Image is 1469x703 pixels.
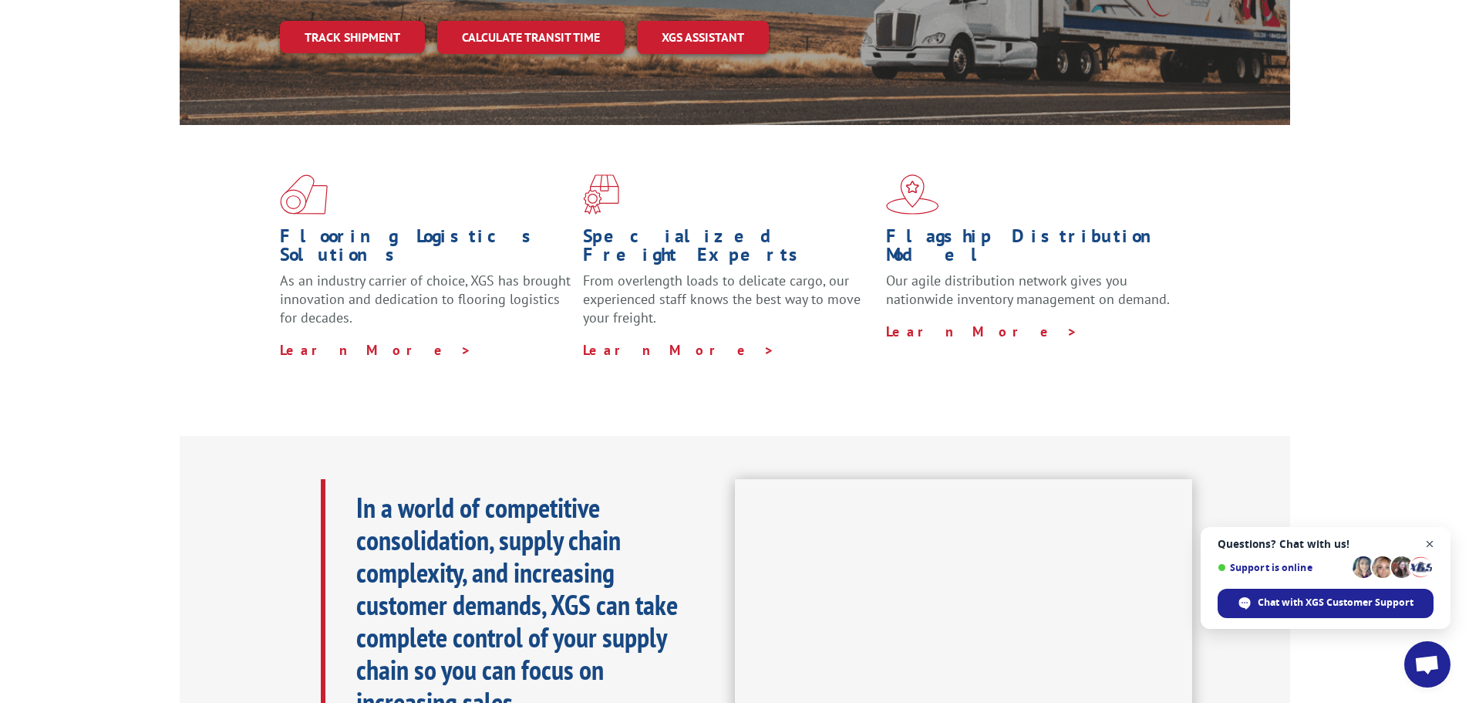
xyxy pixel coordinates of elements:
[583,174,619,215] img: xgs-icon-focused-on-flooring-red
[886,272,1170,308] span: Our agile distribution network gives you nationwide inventory management on demand.
[1404,641,1450,688] div: Open chat
[280,341,472,359] a: Learn More >
[1258,596,1413,610] span: Chat with XGS Customer Support
[637,21,769,54] a: XGS ASSISTANT
[1218,538,1434,550] span: Questions? Chat with us!
[280,272,571,326] span: As an industry carrier of choice, XGS has brought innovation and dedication to flooring logistics...
[583,272,874,340] p: From overlength loads to delicate cargo, our experienced staff knows the best way to move your fr...
[1218,562,1347,573] span: Support is online
[280,174,328,215] img: xgs-icon-total-supply-chain-intelligence-red
[1420,535,1440,554] span: Close chat
[886,174,939,215] img: xgs-icon-flagship-distribution-model-red
[886,227,1178,272] h1: Flagship Distribution Model
[1218,589,1434,618] div: Chat with XGS Customer Support
[280,227,571,272] h1: Flooring Logistics Solutions
[280,21,425,53] a: Track shipment
[886,323,1078,340] a: Learn More >
[583,341,775,359] a: Learn More >
[583,227,874,272] h1: Specialized Freight Experts
[437,21,625,54] a: Calculate transit time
